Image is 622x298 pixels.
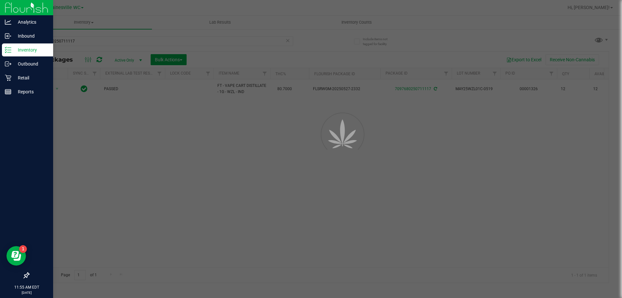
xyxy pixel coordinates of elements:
inline-svg: Retail [5,75,11,81]
p: Reports [11,88,50,96]
inline-svg: Analytics [5,19,11,25]
inline-svg: Inbound [5,33,11,39]
p: [DATE] [3,290,50,295]
p: Inventory [11,46,50,54]
inline-svg: Reports [5,89,11,95]
p: Analytics [11,18,50,26]
inline-svg: Inventory [5,47,11,53]
inline-svg: Outbound [5,61,11,67]
p: Retail [11,74,50,82]
iframe: Resource center [6,246,26,266]
p: Inbound [11,32,50,40]
p: Outbound [11,60,50,68]
iframe: Resource center unread badge [19,245,27,253]
p: 11:55 AM EDT [3,284,50,290]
